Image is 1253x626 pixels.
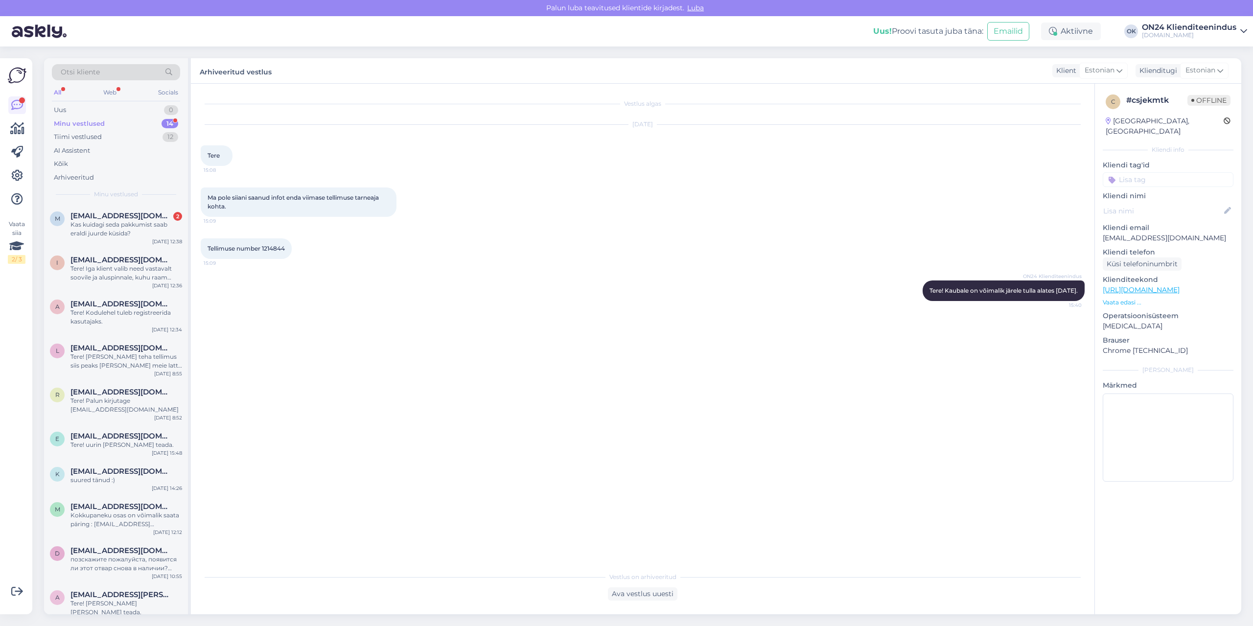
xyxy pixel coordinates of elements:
div: 2 [173,212,182,221]
div: [DATE] 12:34 [152,326,182,333]
a: ON24 Klienditeenindus[DOMAIN_NAME] [1142,23,1247,39]
div: All [52,86,63,99]
div: позскажите пожалуйста, появится ли этот отвар снова в наличии? Обеденный стол Sierra Ø 120 cm (в ... [70,555,182,573]
p: [MEDICAL_DATA] [1103,321,1233,331]
div: Kõik [54,159,68,169]
span: Ma pole siiani saanud infot enda viimase tellimuse tarneaja kohta. [208,194,380,210]
div: suured tänud :) [70,476,182,485]
div: Arhiveeritud [54,173,94,183]
div: AI Assistent [54,146,90,156]
div: Küsi telefoninumbrit [1103,257,1182,271]
div: 0 [164,105,178,115]
p: [EMAIL_ADDRESS][DOMAIN_NAME] [1103,233,1233,243]
span: rlausing@gmail.com [70,388,172,396]
p: Kliendi telefon [1103,247,1233,257]
div: [PERSON_NAME] [1103,366,1233,374]
div: Vestlus algas [201,99,1085,108]
span: ON24 Klienditeenindus [1023,273,1082,280]
div: Uus [54,105,66,115]
span: 15:09 [204,259,240,267]
span: maarika_voltri@hotmail.com [70,211,172,220]
div: Proovi tasuta juba täna: [873,25,983,37]
span: m [55,215,60,222]
span: annika.koss@mainorulemiste.ee [70,590,172,599]
span: i [56,259,58,266]
span: Minu vestlused [94,190,138,199]
div: [DATE] 8:52 [154,414,182,421]
div: 12 [162,132,178,142]
div: Vaata siia [8,220,25,264]
p: Chrome [TECHNICAL_ID] [1103,346,1233,356]
div: [DATE] [201,120,1085,129]
span: k [55,470,60,478]
div: [DATE] 14:26 [152,485,182,492]
img: Askly Logo [8,66,26,85]
span: l [56,347,59,354]
span: Otsi kliente [61,67,100,77]
div: Kokkupaneku osas on võimalik saata päring : [EMAIL_ADDRESS][DOMAIN_NAME] ja lisada aadress. [70,511,182,529]
div: 2 / 3 [8,255,25,264]
span: Vestlus on arhiveeritud [609,573,676,581]
span: r [55,391,60,398]
a: [URL][DOMAIN_NAME] [1103,285,1180,294]
span: kiffu65@gmail.com [70,467,172,476]
div: [GEOGRAPHIC_DATA], [GEOGRAPHIC_DATA] [1106,116,1224,137]
span: 15:09 [204,217,240,225]
span: Luba [684,3,707,12]
span: m [55,506,60,513]
span: iluloojad@gmail.com [70,255,172,264]
div: Tere! [PERSON_NAME] [PERSON_NAME] teada. [70,599,182,617]
b: Uus! [873,26,892,36]
input: Lisa tag [1103,172,1233,187]
div: Tere! Kodulehel tuleb registreerida kasutajaks. [70,308,182,326]
div: [DATE] 15:48 [152,449,182,457]
span: 15:40 [1045,301,1082,309]
span: Tere! Kaubale on võimalik järele tulla alates [DATE]. [929,287,1078,294]
div: [DATE] 8:55 [154,370,182,377]
span: d [55,550,60,557]
div: Web [101,86,118,99]
div: Kas kuidagi seda pakkumist saab eraldi juurde küsida? [70,220,182,238]
span: darinachud4@gmail.com [70,546,172,555]
span: a [55,594,60,601]
div: Tere! uurin [PERSON_NAME] teada. [70,441,182,449]
div: Kliendi info [1103,145,1233,154]
div: [DOMAIN_NAME] [1142,31,1236,39]
div: Tiimi vestlused [54,132,102,142]
label: Arhiveeritud vestlus [200,64,272,77]
span: c [1111,98,1115,105]
div: Ava vestlus uuesti [608,587,677,601]
p: Kliendi email [1103,223,1233,233]
span: lakskadi@hotmail.com [70,344,172,352]
div: [DATE] 12:38 [152,238,182,245]
input: Lisa nimi [1103,206,1222,216]
span: Estonian [1085,65,1114,76]
p: Operatsioonisüsteem [1103,311,1233,321]
div: [DATE] 10:55 [152,573,182,580]
div: # csjekmtk [1126,94,1187,106]
span: efkakask@gmail.com [70,432,172,441]
p: Kliendi nimi [1103,191,1233,201]
div: [DATE] 12:36 [152,282,182,289]
p: Brauser [1103,335,1233,346]
span: 15:08 [204,166,240,174]
p: Klienditeekond [1103,275,1233,285]
button: Emailid [987,22,1029,41]
div: 14 [162,119,178,129]
span: e [55,435,59,442]
div: OK [1124,24,1138,38]
div: Klient [1052,66,1076,76]
div: Aktiivne [1041,23,1101,40]
span: Estonian [1185,65,1215,76]
p: Vaata edasi ... [1103,298,1233,307]
div: Socials [156,86,180,99]
span: Tellimuse number 1214844 [208,245,285,252]
span: aasmakristina@gmail.com [70,300,172,308]
div: ON24 Klienditeenindus [1142,23,1236,31]
div: Klienditugi [1136,66,1177,76]
p: Märkmed [1103,380,1233,391]
span: mariakergand@hotmail.com [70,502,172,511]
div: Tere! Iga klient valib need vastavalt soovile ja aluspinnale, kuhu raam soovitakse kinnitada. Par... [70,264,182,282]
div: [DATE] 12:12 [153,529,182,536]
div: Tere! [PERSON_NAME] teha tellimus siis peaks [PERSON_NAME] meie lattu saabuma [DATE]. [70,352,182,370]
